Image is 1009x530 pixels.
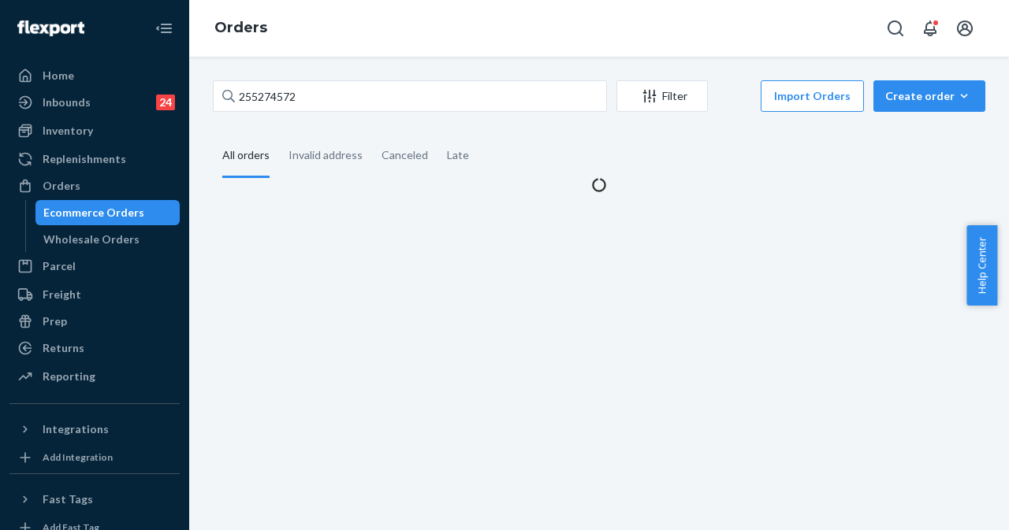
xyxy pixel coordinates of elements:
[43,232,140,247] div: Wholesale Orders
[43,95,91,110] div: Inbounds
[35,227,181,252] a: Wholesale Orders
[43,68,74,83] div: Home
[9,254,180,279] a: Parcel
[9,118,180,143] a: Inventory
[966,225,997,306] button: Help Center
[43,340,84,356] div: Returns
[43,123,93,139] div: Inventory
[761,80,864,112] button: Import Orders
[9,364,180,389] a: Reporting
[880,13,911,44] button: Open Search Box
[9,309,180,334] a: Prep
[9,63,180,88] a: Home
[382,135,428,176] div: Canceled
[873,80,985,112] button: Create order
[9,417,180,442] button: Integrations
[909,483,993,522] iframe: Opens a widget where you can chat to one of our agents
[17,20,84,36] img: Flexport logo
[9,146,180,172] a: Replenishments
[949,13,981,44] button: Open account menu
[885,88,974,104] div: Create order
[35,200,181,225] a: Ecommerce Orders
[43,258,76,274] div: Parcel
[43,205,144,221] div: Ecommerce Orders
[43,178,80,194] div: Orders
[156,95,175,110] div: 24
[43,369,95,384] div: Reporting
[43,421,109,437] div: Integrations
[43,450,113,464] div: Add Integration
[214,19,267,36] a: Orders
[222,135,270,178] div: All orders
[43,151,126,167] div: Replenishments
[43,491,93,507] div: Fast Tags
[148,13,180,44] button: Close Navigation
[289,135,363,176] div: Invalid address
[447,135,469,176] div: Late
[9,90,180,115] a: Inbounds24
[9,282,180,307] a: Freight
[43,287,81,302] div: Freight
[9,335,180,361] a: Returns
[9,448,180,467] a: Add Integration
[202,6,280,51] ol: breadcrumbs
[213,80,607,112] input: Search orders
[617,88,707,104] div: Filter
[9,487,180,512] button: Fast Tags
[914,13,946,44] button: Open notifications
[9,173,180,198] a: Orders
[616,80,708,112] button: Filter
[43,313,67,329] div: Prep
